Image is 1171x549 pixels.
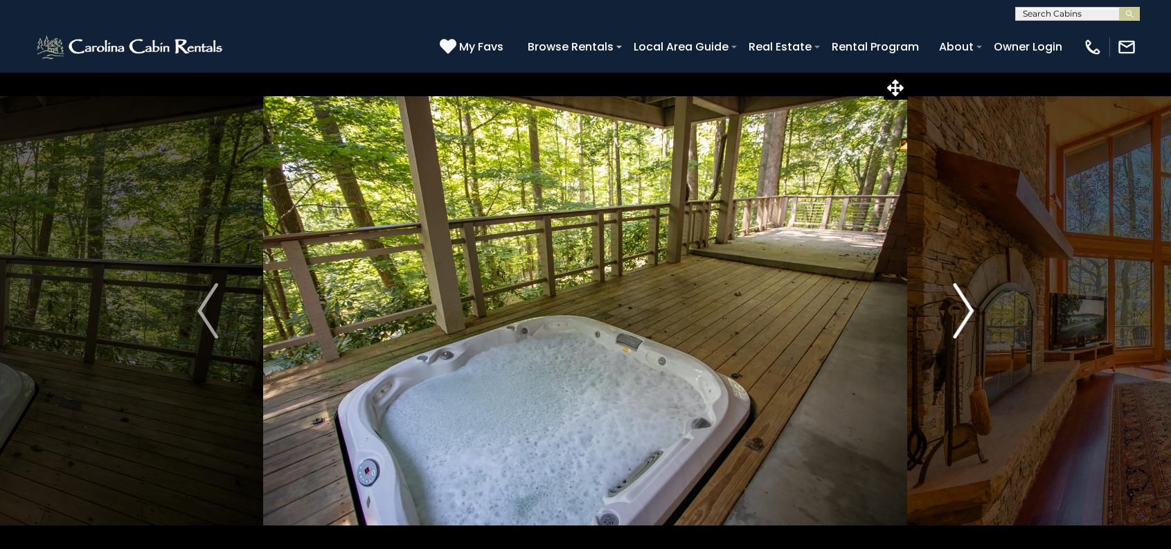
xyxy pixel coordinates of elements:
a: Real Estate [742,35,819,59]
a: Browse Rentals [521,35,620,59]
img: arrow [953,283,974,339]
a: My Favs [440,38,507,56]
span: My Favs [459,38,503,55]
img: mail-regular-white.png [1117,37,1136,57]
a: Local Area Guide [627,35,735,59]
img: White-1-2.png [35,33,226,61]
img: phone-regular-white.png [1083,37,1102,57]
img: arrow [197,283,218,339]
a: Owner Login [987,35,1069,59]
a: Rental Program [825,35,926,59]
a: About [932,35,981,59]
